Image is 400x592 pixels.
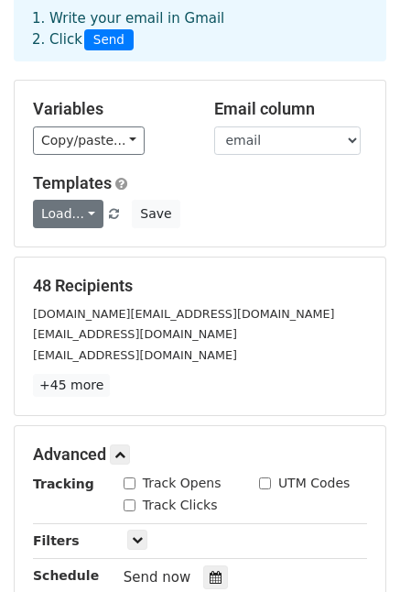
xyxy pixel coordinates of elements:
iframe: Chat Widget [308,504,400,592]
small: [EMAIL_ADDRESS][DOMAIN_NAME] [33,327,237,341]
label: Track Clicks [143,496,218,515]
small: [EMAIL_ADDRESS][DOMAIN_NAME] [33,348,237,362]
div: 聊天小组件 [308,504,400,592]
h5: 48 Recipients [33,276,367,296]
strong: Filters [33,533,80,548]
span: Send now [124,569,191,586]
a: Load... [33,200,103,228]
span: Send [84,29,134,51]
strong: Tracking [33,477,94,491]
a: +45 more [33,374,110,397]
strong: Schedule [33,568,99,583]
h5: Variables [33,99,187,119]
div: 1. Write your email in Gmail 2. Click [18,8,382,50]
small: [DOMAIN_NAME][EMAIL_ADDRESS][DOMAIN_NAME] [33,307,334,321]
a: Copy/paste... [33,126,145,155]
a: Templates [33,173,112,192]
h5: Email column [214,99,368,119]
label: UTM Codes [278,474,350,493]
button: Save [132,200,179,228]
label: Track Opens [143,474,222,493]
h5: Advanced [33,444,367,465]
